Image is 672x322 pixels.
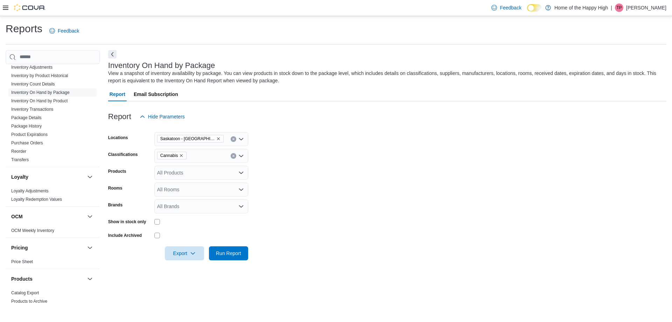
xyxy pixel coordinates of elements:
[238,153,244,159] button: Open list of options
[108,50,117,59] button: Next
[527,4,542,12] input: Dark Mode
[11,90,70,95] a: Inventory On Hand by Package
[11,299,47,304] span: Products to Archive
[616,4,622,12] span: TP
[11,149,26,154] a: Reorder
[11,189,49,193] a: Loyalty Adjustments
[108,202,122,208] label: Brands
[216,137,220,141] button: Remove Saskatoon - Blairmore Village - Fire & Flower from selection in this group
[108,112,131,121] h3: Report
[14,4,45,11] img: Cova
[11,275,33,282] h3: Products
[6,258,100,269] div: Pricing
[238,187,244,192] button: Open list of options
[108,135,128,141] label: Locations
[11,197,62,202] span: Loyalty Redemption Values
[47,24,82,38] a: Feedback
[11,124,42,129] a: Package History
[489,1,524,15] a: Feedback
[11,81,55,87] span: Inventory Count Details
[11,259,33,264] a: Price Sheet
[160,152,178,159] span: Cannabis
[6,187,100,206] div: Loyalty
[11,107,54,112] span: Inventory Transactions
[554,4,608,12] p: Home of the Happy High
[238,136,244,142] button: Open list of options
[11,149,26,154] span: Reorder
[6,63,100,167] div: Inventory
[108,219,146,225] label: Show in stock only
[238,170,244,176] button: Open list of options
[231,153,236,159] button: Clear input
[615,4,623,12] div: Thalia Pompu
[611,4,612,12] p: |
[110,87,125,101] span: Report
[6,289,100,308] div: Products
[137,110,188,124] button: Hide Parameters
[11,98,68,104] span: Inventory On Hand by Product
[108,70,663,84] div: View a snapshot of inventory availability by package. You can view products in stock down to the ...
[86,244,94,252] button: Pricing
[11,173,84,180] button: Loyalty
[216,250,241,257] span: Run Report
[6,22,42,36] h1: Reports
[11,299,47,304] a: Products to Archive
[11,132,48,137] a: Product Expirations
[231,136,236,142] button: Clear input
[86,173,94,181] button: Loyalty
[11,213,84,220] button: OCM
[11,228,54,233] a: OCM Weekly Inventory
[11,197,62,202] a: Loyalty Redemption Values
[11,65,52,70] a: Inventory Adjustments
[11,213,23,220] h3: OCM
[108,61,215,70] h3: Inventory On Hand by Package
[6,226,100,238] div: OCM
[108,152,138,157] label: Classifications
[160,135,215,142] span: Saskatoon - [GEOGRAPHIC_DATA] - Fire & Flower
[209,246,248,260] button: Run Report
[11,157,29,162] a: Transfers
[108,185,122,191] label: Rooms
[86,212,94,221] button: OCM
[500,4,521,11] span: Feedback
[108,233,142,238] label: Include Archived
[11,140,43,146] span: Purchase Orders
[11,244,84,251] button: Pricing
[11,82,55,87] a: Inventory Count Details
[11,275,84,282] button: Products
[11,98,68,103] a: Inventory On Hand by Product
[238,204,244,209] button: Open list of options
[11,188,49,194] span: Loyalty Adjustments
[86,275,94,283] button: Products
[58,27,79,34] span: Feedback
[11,115,42,120] a: Package Details
[108,169,126,174] label: Products
[626,4,666,12] p: [PERSON_NAME]
[11,73,68,78] a: Inventory by Product Historical
[11,107,54,112] a: Inventory Transactions
[157,135,224,143] span: Saskatoon - Blairmore Village - Fire & Flower
[157,152,187,159] span: Cannabis
[148,113,185,120] span: Hide Parameters
[11,244,28,251] h3: Pricing
[165,246,204,260] button: Export
[134,87,178,101] span: Email Subscription
[11,173,28,180] h3: Loyalty
[11,64,52,70] span: Inventory Adjustments
[169,246,200,260] span: Export
[179,153,183,158] button: Remove Cannabis from selection in this group
[11,123,42,129] span: Package History
[11,141,43,145] a: Purchase Orders
[11,290,39,295] a: Catalog Export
